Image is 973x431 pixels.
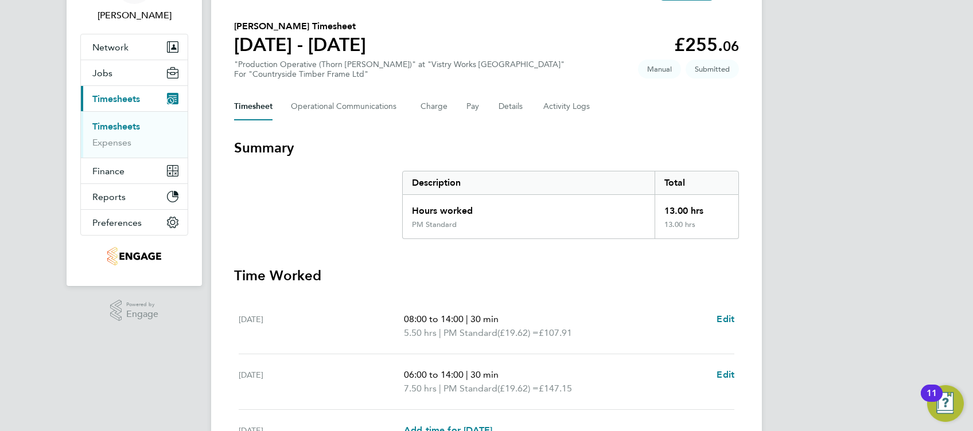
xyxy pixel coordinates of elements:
[638,60,681,79] span: This timesheet was manually created.
[543,93,591,120] button: Activity Logs
[443,382,497,395] span: PM Standard
[655,220,738,238] div: 13.00 hrs
[717,369,734,380] span: Edit
[539,383,572,394] span: £147.15
[81,86,188,111] button: Timesheets
[674,34,739,56] app-decimal: £255.
[80,247,188,265] a: Go to home page
[81,111,188,158] div: Timesheets
[234,267,739,285] h3: Time Worked
[239,368,404,395] div: [DATE]
[126,309,158,319] span: Engage
[239,312,404,340] div: [DATE]
[81,158,188,183] button: Finance
[686,60,739,79] span: This timesheet is Submitted.
[234,33,366,56] h1: [DATE] - [DATE]
[655,171,738,194] div: Total
[412,220,457,229] div: PM Standard
[402,171,739,239] div: Summary
[470,314,499,324] span: 30 min
[234,139,739,157] h3: Summary
[717,312,734,326] a: Edit
[80,9,188,22] span: Kerry Asawla
[92,68,112,79] span: Jobs
[497,327,539,338] span: (£19.62) =
[92,217,142,228] span: Preferences
[110,300,159,322] a: Powered byEngage
[404,314,464,324] span: 08:00 to 14:00
[539,327,572,338] span: £107.91
[92,191,126,202] span: Reports
[92,121,140,132] a: Timesheets
[291,93,402,120] button: Operational Communications
[466,93,480,120] button: Pay
[234,60,565,79] div: "Production Operative (Thorn [PERSON_NAME])" at "Vistry Works [GEOGRAPHIC_DATA]"
[927,385,964,422] button: Open Resource Center, 11 new notifications
[81,34,188,60] button: Network
[92,166,124,177] span: Finance
[723,38,739,54] span: 06
[92,42,129,53] span: Network
[466,369,468,380] span: |
[234,19,366,33] h2: [PERSON_NAME] Timesheet
[126,300,158,309] span: Powered by
[717,314,734,324] span: Edit
[499,93,525,120] button: Details
[92,93,140,104] span: Timesheets
[466,314,468,324] span: |
[81,60,188,85] button: Jobs
[404,369,464,380] span: 06:00 to 14:00
[655,195,738,220] div: 13.00 hrs
[403,171,655,194] div: Description
[404,327,437,338] span: 5.50 hrs
[497,383,539,394] span: (£19.62) =
[92,137,131,148] a: Expenses
[717,368,734,382] a: Edit
[234,93,273,120] button: Timesheet
[234,69,565,79] div: For "Countryside Timber Frame Ltd"
[443,326,497,340] span: PM Standard
[81,184,188,209] button: Reports
[927,393,937,408] div: 11
[404,383,437,394] span: 7.50 hrs
[81,210,188,235] button: Preferences
[403,195,655,220] div: Hours worked
[439,327,441,338] span: |
[421,93,448,120] button: Charge
[439,383,441,394] span: |
[107,247,161,265] img: thornbaker-logo-retina.png
[470,369,499,380] span: 30 min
